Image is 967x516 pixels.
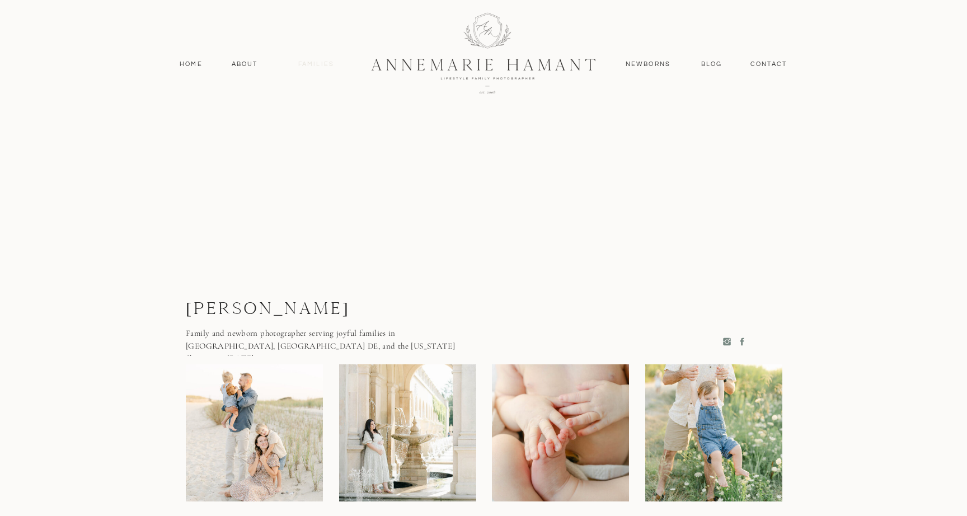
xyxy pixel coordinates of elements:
a: Home [175,59,208,69]
p: Family and newborn photographer serving joyful families in [GEOGRAPHIC_DATA], [GEOGRAPHIC_DATA] D... [186,327,458,356]
p: [PERSON_NAME] [186,298,416,322]
a: Blog [698,59,725,69]
a: Families [291,59,341,69]
a: contact [744,59,793,69]
a: About [228,59,261,69]
a: Newborns [621,59,675,69]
